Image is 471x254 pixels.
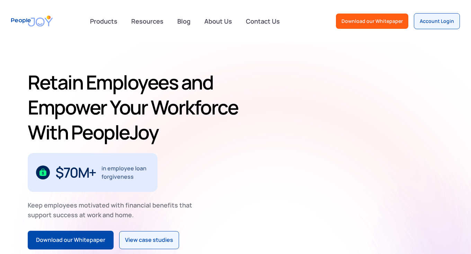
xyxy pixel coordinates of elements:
[336,14,408,29] a: Download our Whitepaper
[127,14,168,29] a: Resources
[173,14,195,29] a: Blog
[28,231,114,249] a: Download our Whitepaper
[125,236,173,245] div: View case studies
[414,13,460,29] a: Account Login
[119,231,179,249] a: View case studies
[55,167,96,178] div: $70M+
[36,236,105,245] div: Download our Whitepaper
[11,11,53,31] a: home
[28,200,198,220] div: Keep employees motivated with financial benefits that support success at work and home.
[420,18,454,25] div: Account Login
[86,14,122,28] div: Products
[341,18,403,25] div: Download our Whitepaper
[200,14,236,29] a: About Us
[28,153,158,192] div: 1 / 3
[28,70,244,145] h1: Retain Employees and Empower Your Workforce With PeopleJoy
[101,164,150,181] div: in employee loan forgiveness
[242,14,284,29] a: Contact Us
